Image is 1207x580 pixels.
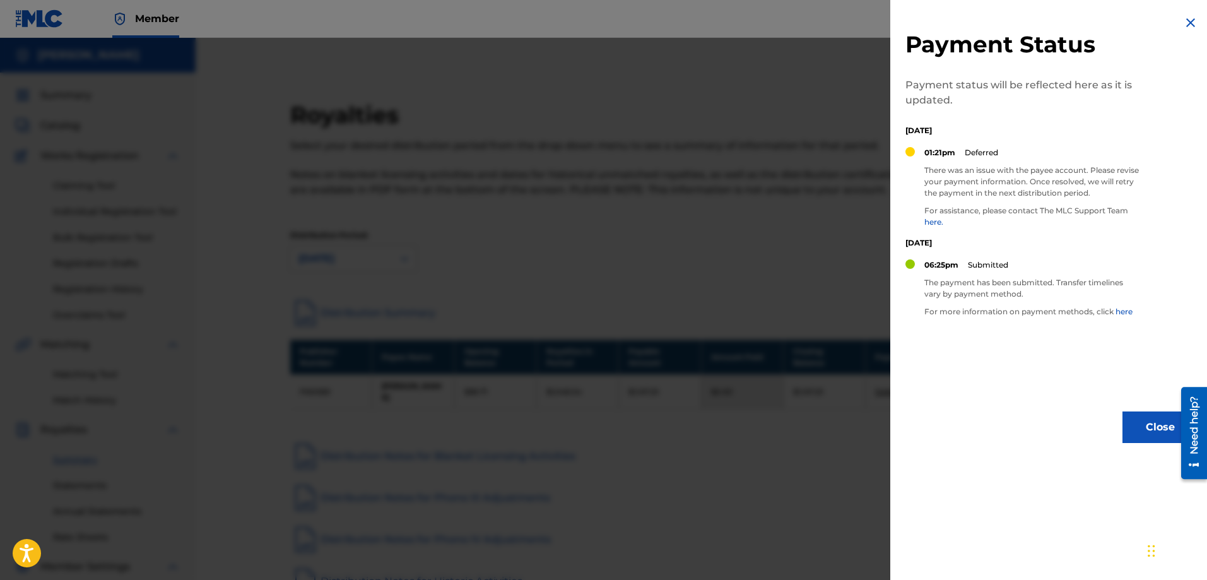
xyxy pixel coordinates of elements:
iframe: Chat Widget [1144,519,1207,580]
a: here. [924,217,943,227]
p: [DATE] [905,237,1139,249]
img: Top Rightsholder [112,11,127,27]
p: For more information on payment methods, click [924,306,1139,317]
a: here [1116,307,1133,316]
p: Payment status will be reflected here as it is updated. [905,78,1139,108]
h2: Payment Status [905,30,1139,59]
p: [DATE] [905,125,1139,136]
p: The payment has been submitted. Transfer timelines vary by payment method. [924,277,1139,300]
p: 01:21pm [924,147,955,158]
iframe: Resource Center [1172,382,1207,484]
div: Drag [1148,532,1155,570]
button: Close [1122,411,1198,443]
p: For assistance, please contact The MLC Support Team [924,205,1139,228]
img: MLC Logo [15,9,64,28]
p: 06:25pm [924,259,958,271]
p: There was an issue with the payee account. Please revise your payment information. Once resolved,... [924,165,1139,199]
p: Deferred [965,147,998,158]
span: Member [135,11,179,26]
p: Submitted [968,259,1008,271]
